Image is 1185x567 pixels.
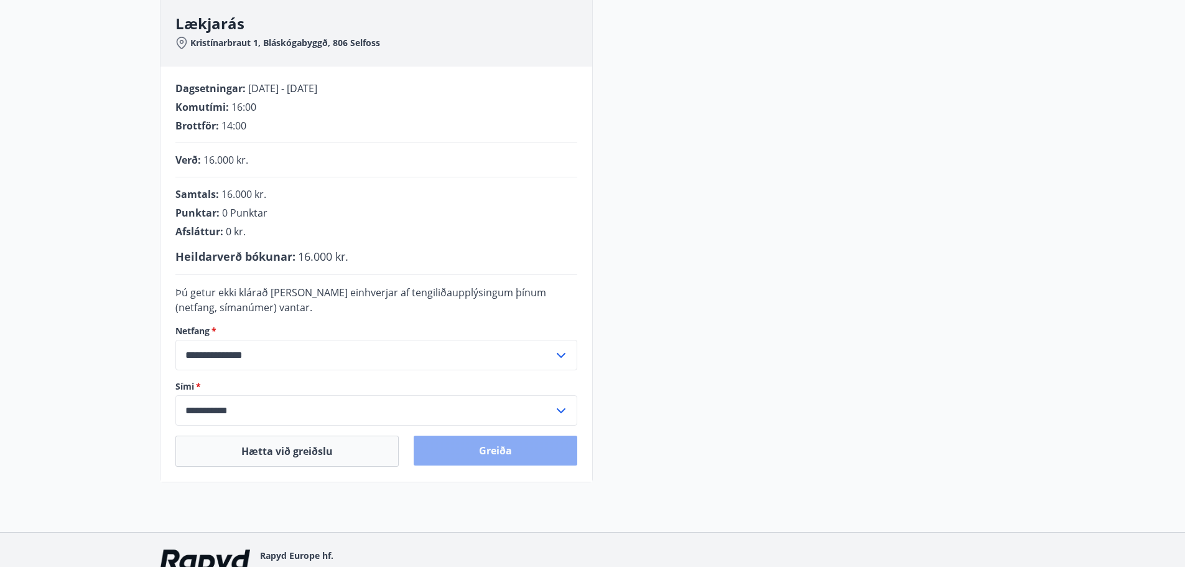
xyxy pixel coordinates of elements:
[175,13,592,34] h3: Lækjarás
[175,187,219,201] span: Samtals :
[175,436,399,467] button: Hætta við greiðslu
[175,249,295,264] span: Heildarverð bókunar :
[190,37,380,49] span: Kristínarbraut 1, Bláskógabyggð, 806 Selfoss
[175,153,201,167] span: Verð :
[248,82,317,95] span: [DATE] - [DATE]
[175,380,577,393] label: Sími
[175,206,220,220] span: Punktar :
[221,119,246,133] span: 14:00
[203,153,248,167] span: 16.000 kr.
[222,206,267,220] span: 0 Punktar
[221,187,266,201] span: 16.000 kr.
[175,100,229,114] span: Komutími :
[175,82,246,95] span: Dagsetningar :
[226,225,246,238] span: 0 kr.
[414,436,577,466] button: Greiða
[298,249,348,264] span: 16.000 kr.
[175,119,219,133] span: Brottför :
[175,325,577,337] label: Netfang
[231,100,256,114] span: 16:00
[175,225,223,238] span: Afsláttur :
[260,550,333,561] span: Rapyd Europe hf.
[175,286,546,314] span: Þú getur ekki klárað [PERSON_NAME] einhverjar af tengiliðaupplýsingum þínum (netfang, símanúmer) ...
